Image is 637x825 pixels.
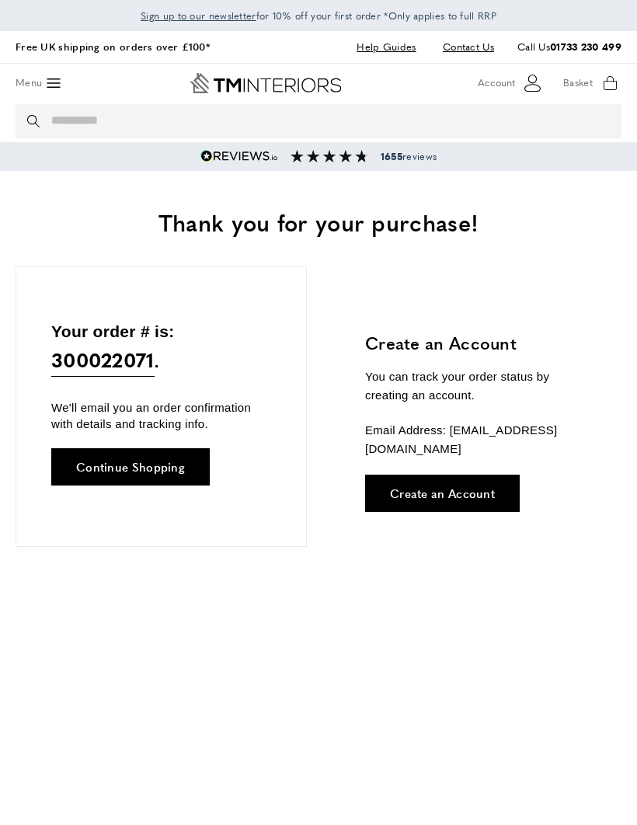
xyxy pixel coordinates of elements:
[51,399,271,432] p: We'll email you an order confirmation with details and tracking info.
[365,421,587,458] p: Email Address: [EMAIL_ADDRESS][DOMAIN_NAME]
[365,475,520,512] a: Create an Account
[16,75,42,91] span: Menu
[141,9,256,23] span: Sign up to our newsletter
[381,150,437,162] span: reviews
[200,150,278,162] img: Reviews.io 5 stars
[51,344,155,376] span: 300022071
[517,39,621,55] p: Call Us
[390,487,495,499] span: Create an Account
[141,8,256,23] a: Sign up to our newsletter
[51,448,210,486] a: Continue Shopping
[345,37,427,57] a: Help Guides
[478,71,544,95] button: Customer Account
[431,37,494,57] a: Contact Us
[76,461,185,472] span: Continue Shopping
[27,104,43,138] button: Search
[381,149,402,163] strong: 1655
[291,150,368,162] img: Reviews section
[16,39,210,54] a: Free UK shipping on orders over £100*
[141,9,496,23] span: for 10% off your first order *Only applies to full RRP
[365,331,587,355] h3: Create an Account
[478,75,515,91] span: Account
[190,73,342,93] a: Go to Home page
[550,39,621,54] a: 01733 230 499
[158,205,479,238] span: Thank you for your purchase!
[365,367,587,405] p: You can track your order status by creating an account.
[51,319,271,377] p: Your order # is: .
